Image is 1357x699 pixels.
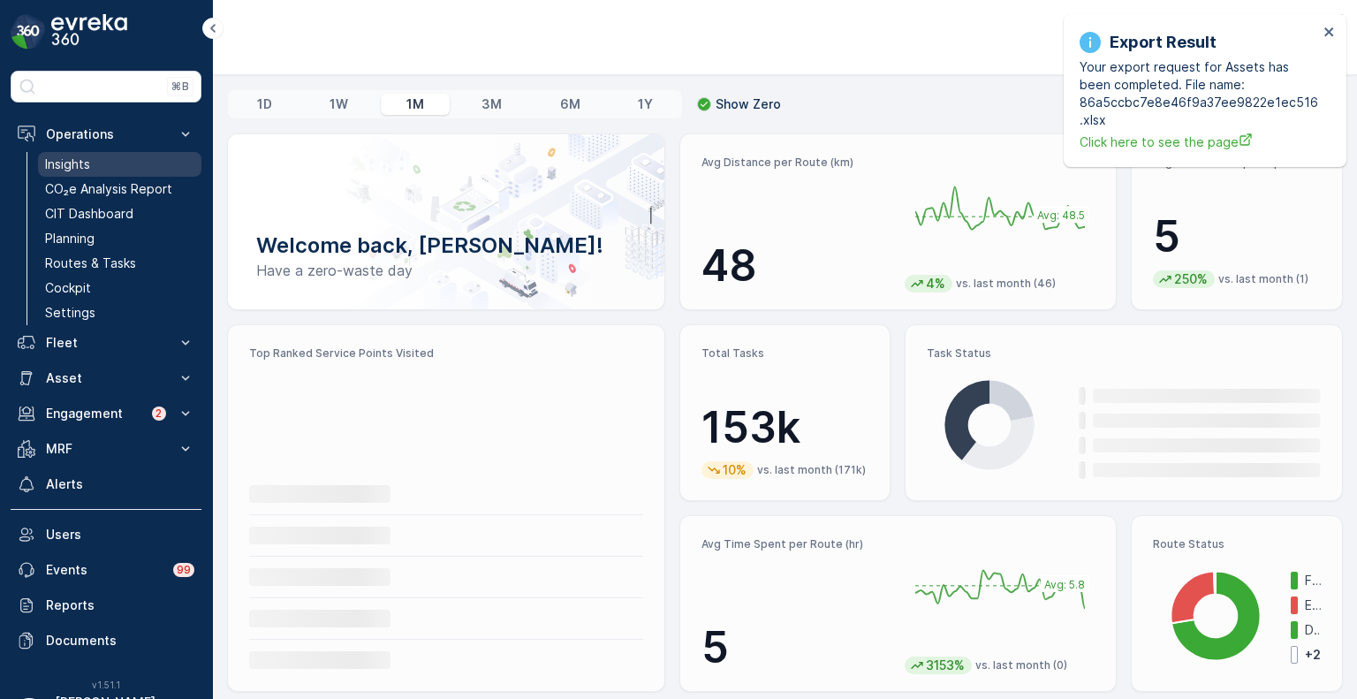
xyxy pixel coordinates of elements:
a: Planning [38,226,201,251]
p: Alerts [46,475,194,493]
a: Users [11,517,201,552]
p: 6M [560,95,580,113]
p: 153k [701,401,869,454]
button: Asset [11,361,201,396]
p: Show Zero [716,95,781,113]
button: Operations [11,117,201,152]
p: Asset [46,369,166,387]
p: 3153% [924,657,967,674]
img: logo [11,14,46,49]
p: MRF [46,440,166,458]
a: Routes & Tasks [38,251,201,276]
p: Cockpit [45,279,91,297]
p: Total Tasks [701,346,869,361]
p: 2 [155,406,163,421]
p: Finished [1305,572,1321,589]
button: Fleet [11,325,201,361]
p: Events [46,561,163,579]
a: Click here to see the page [1080,133,1318,151]
p: CO₂e Analysis Report [45,180,172,198]
button: MRF [11,431,201,467]
p: Operations [46,125,166,143]
p: + 2 [1305,646,1323,664]
a: Events99 [11,552,201,588]
p: 3M [481,95,502,113]
p: Your export request for Assets has been completed. File name: 86a5ccbc7e8e46f9a37ee9822e1ec516.xlsx [1080,58,1318,129]
p: Export Result [1110,30,1217,55]
p: Dispatched [1305,621,1321,639]
p: 1M [406,95,424,113]
p: Avg Time Spent per Route (hr) [701,537,891,551]
p: Have a zero-waste day [256,260,636,281]
p: 5 [701,621,891,674]
p: CIT Dashboard [45,205,133,223]
p: Reports [46,596,194,614]
p: 4% [924,275,947,293]
a: Reports [11,588,201,623]
button: Engagement2 [11,396,201,431]
a: Documents [11,623,201,658]
a: CO₂e Analysis Report [38,177,201,201]
p: Avg Distance per Route (km) [701,156,891,170]
img: logo_dark-DEwI_e13.png [51,14,127,49]
p: 5 [1153,210,1321,263]
p: Task Status [927,346,1321,361]
p: Planning [45,230,95,247]
span: v 1.51.1 [11,680,201,690]
p: ⌘B [171,80,189,94]
button: close [1323,25,1336,42]
a: Cockpit [38,276,201,300]
a: Alerts [11,467,201,502]
p: 48 [701,239,891,293]
p: Users [46,526,194,543]
p: 1D [257,95,272,113]
p: vs. last month (171k) [757,463,866,477]
p: Settings [45,304,95,322]
p: 250% [1172,270,1209,288]
a: Insights [38,152,201,177]
p: 1Y [638,95,653,113]
p: Route Status [1153,537,1321,551]
p: Engagement [46,405,141,422]
p: vs. last month (0) [975,658,1067,672]
p: 99 [177,563,191,577]
p: Fleet [46,334,166,352]
p: Routes & Tasks [45,255,136,272]
p: Welcome back, [PERSON_NAME]! [256,232,636,260]
p: Insights [45,156,90,173]
p: vs. last month (1) [1218,272,1308,286]
p: Expired [1305,596,1321,614]
a: CIT Dashboard [38,201,201,226]
p: Documents [46,632,194,650]
p: vs. last month (46) [956,277,1056,291]
p: 10% [721,461,748,479]
p: 1W [330,95,348,113]
p: Top Ranked Service Points Visited [249,346,643,361]
a: Settings [38,300,201,325]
